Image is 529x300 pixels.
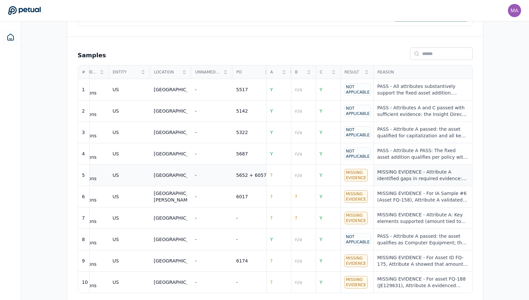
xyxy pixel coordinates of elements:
[236,236,238,243] div: -
[320,258,323,263] span: Y
[195,215,197,221] div: -
[78,229,90,250] td: 8
[154,69,180,75] span: Location
[270,130,273,135] span: Y
[195,193,197,200] div: -
[82,69,86,75] span: #
[195,86,197,93] div: -
[295,130,302,135] span: n/a
[154,258,187,264] div: [GEOGRAPHIC_DATA]
[113,279,119,286] div: US
[236,150,248,157] div: 5687
[195,279,197,286] div: -
[78,143,90,165] td: 4
[377,126,468,139] div: PASS - Attribute A passed: the asset qualified for capitalization and all key attributes were sup...
[270,258,273,263] span: ?
[236,279,238,286] div: -
[344,105,371,117] div: Not Applicable
[270,69,279,75] span: A
[113,69,138,75] span: Entity
[154,108,187,114] div: [GEOGRAPHIC_DATA]
[295,87,302,92] span: n/a
[113,108,119,114] div: US
[270,280,273,285] span: ?
[154,236,187,243] div: [GEOGRAPHIC_DATA]
[377,276,468,289] div: MISSING EVIDENCE - For asset FQ-188 (JE129631), Attribute A evidenced amount ($87,093), account (...
[3,29,18,45] a: Dashboard
[78,207,90,229] td: 7
[236,193,248,200] div: 6017
[195,150,197,157] div: -
[154,86,187,93] div: [GEOGRAPHIC_DATA]
[344,190,368,203] div: Missing Evidence
[195,129,197,136] div: -
[377,233,468,246] div: PASS - Attribute A passed: the asset qualifies as Computer Equipment; the capitalized amount 133,...
[377,69,468,75] span: Reason
[154,129,187,136] div: [GEOGRAPHIC_DATA]
[295,258,302,263] span: n/a
[236,172,267,178] div: 5652 + 6057
[320,130,323,135] span: Y
[270,194,273,199] span: ?
[154,190,187,203] div: [GEOGRAPHIC_DATA][PERSON_NAME]
[320,173,323,178] span: Y
[113,258,119,264] div: US
[236,215,238,221] div: -
[295,237,302,242] span: n/a
[320,69,329,75] span: C
[195,258,197,264] div: -
[508,4,521,17] img: mathias.ward@klaviyo.com
[236,258,248,264] div: 6174
[295,173,302,178] span: n/a
[295,108,302,114] span: n/a
[113,215,119,221] div: US
[78,122,90,143] td: 3
[344,126,371,139] div: Not Applicable
[195,69,221,75] span: Unnamed: 15
[195,108,197,114] div: -
[236,129,248,136] div: 5322
[344,148,371,160] div: Not Applicable
[344,83,371,96] div: Not Applicable
[113,193,119,200] div: US
[270,215,273,221] span: ?
[344,276,368,288] div: Missing Evidence
[78,250,90,272] td: 9
[344,255,368,267] div: Missing Evidence
[320,151,323,156] span: Y
[320,237,323,242] span: Y
[344,69,362,75] span: Result
[236,86,248,93] div: 5517
[377,104,468,118] div: PASS - Attributes A and C passed with sufficient evidence: the Insight Direct invoice (928856126,...
[236,69,262,75] span: PO
[113,129,119,136] div: US
[295,69,304,75] span: B
[320,87,323,92] span: Y
[78,79,90,100] td: 1
[270,151,273,156] span: Y
[344,212,368,224] div: Missing Evidence
[270,173,273,178] span: ?
[320,194,323,199] span: Y
[344,169,368,181] div: Missing Evidence
[78,186,90,207] td: 6
[320,215,323,221] span: Y
[344,233,371,246] div: Not Applicable
[320,280,323,285] span: Y
[113,150,119,157] div: US
[113,86,119,93] div: US
[377,169,468,182] div: MISSING EVIDENCE - Attribute A identified gaps in required evidence: invoice dates were not provi...
[270,87,273,92] span: Y
[78,165,90,186] td: 5
[113,172,119,178] div: US
[78,100,90,122] td: 2
[377,211,468,225] div: MISSING EVIDENCE - Attribute A: Key elements supported (amount tied to FQ-190; classification as ...
[270,108,273,114] span: Y
[295,194,297,199] span: ?
[295,151,302,156] span: n/a
[154,279,187,286] div: [GEOGRAPHIC_DATA]
[113,236,119,243] div: US
[154,150,187,157] div: [GEOGRAPHIC_DATA]
[236,108,248,114] div: 5142
[377,190,468,203] div: MISSING EVIDENCE - For IA Sample #6 (Asset FQ-158), Attribute A validated the invoice/PO identifi...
